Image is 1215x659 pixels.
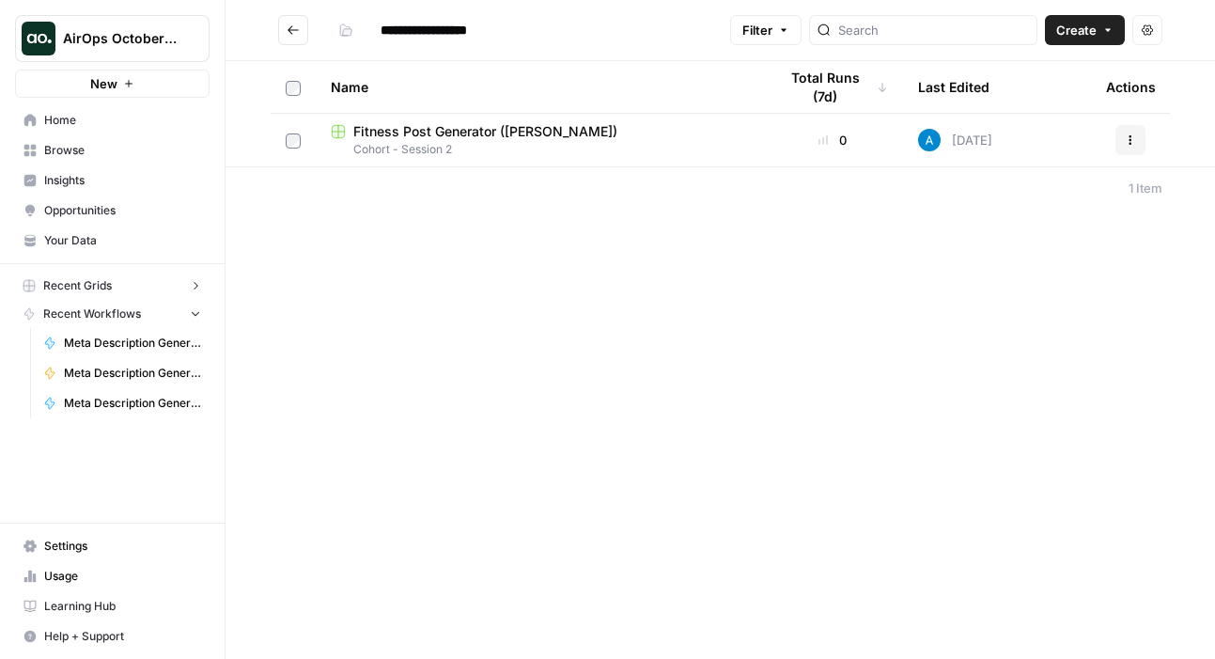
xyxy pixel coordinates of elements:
span: Insights [44,172,201,189]
div: 0 [777,131,888,149]
div: 1 Item [1129,179,1162,197]
span: Your Data [44,232,201,249]
button: Help + Support [15,621,210,651]
img: AirOps October Cohort Logo [22,22,55,55]
a: Browse [15,135,210,165]
span: AirOps October Cohort [63,29,177,48]
a: Insights [15,165,210,196]
span: Recent Grids [43,277,112,294]
a: Meta Description Generator ( [PERSON_NAME] ) [35,388,210,418]
span: Help + Support [44,628,201,645]
div: [DATE] [918,129,992,151]
span: Learning Hub [44,598,201,615]
span: Filter [742,21,772,39]
a: Learning Hub [15,591,210,621]
span: Fitness Post Generator ([PERSON_NAME]) [353,122,617,141]
button: Recent Grids [15,272,210,300]
span: Meta Description Generator ([PERSON_NAME]) [64,365,201,382]
a: Usage [15,561,210,591]
button: Recent Workflows [15,300,210,328]
a: Settings [15,531,210,561]
span: Browse [44,142,201,159]
a: Meta Description Generator [35,328,210,358]
a: Your Data [15,226,210,256]
a: Fitness Post Generator ([PERSON_NAME])Cohort - Session 2 [331,122,747,158]
div: Name [331,61,747,113]
div: Last Edited [918,61,989,113]
span: Opportunities [44,202,201,219]
button: Workspace: AirOps October Cohort [15,15,210,62]
input: Search [838,21,1029,39]
img: o3cqybgnmipr355j8nz4zpq1mc6x [918,129,941,151]
button: Go back [278,15,308,45]
a: Opportunities [15,196,210,226]
div: Total Runs (7d) [777,61,888,113]
a: Home [15,105,210,135]
span: Meta Description Generator [64,335,201,352]
span: New [90,74,117,93]
span: Cohort - Session 2 [331,141,747,158]
div: Actions [1106,61,1156,113]
button: Filter [730,15,802,45]
span: Meta Description Generator ( [PERSON_NAME] ) [64,395,201,412]
span: Usage [44,568,201,585]
a: Meta Description Generator ([PERSON_NAME]) [35,358,210,388]
span: Settings [44,538,201,555]
button: Create [1045,15,1125,45]
span: Recent Workflows [43,306,141,322]
button: New [15,70,210,98]
span: Create [1056,21,1097,39]
span: Home [44,112,201,129]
